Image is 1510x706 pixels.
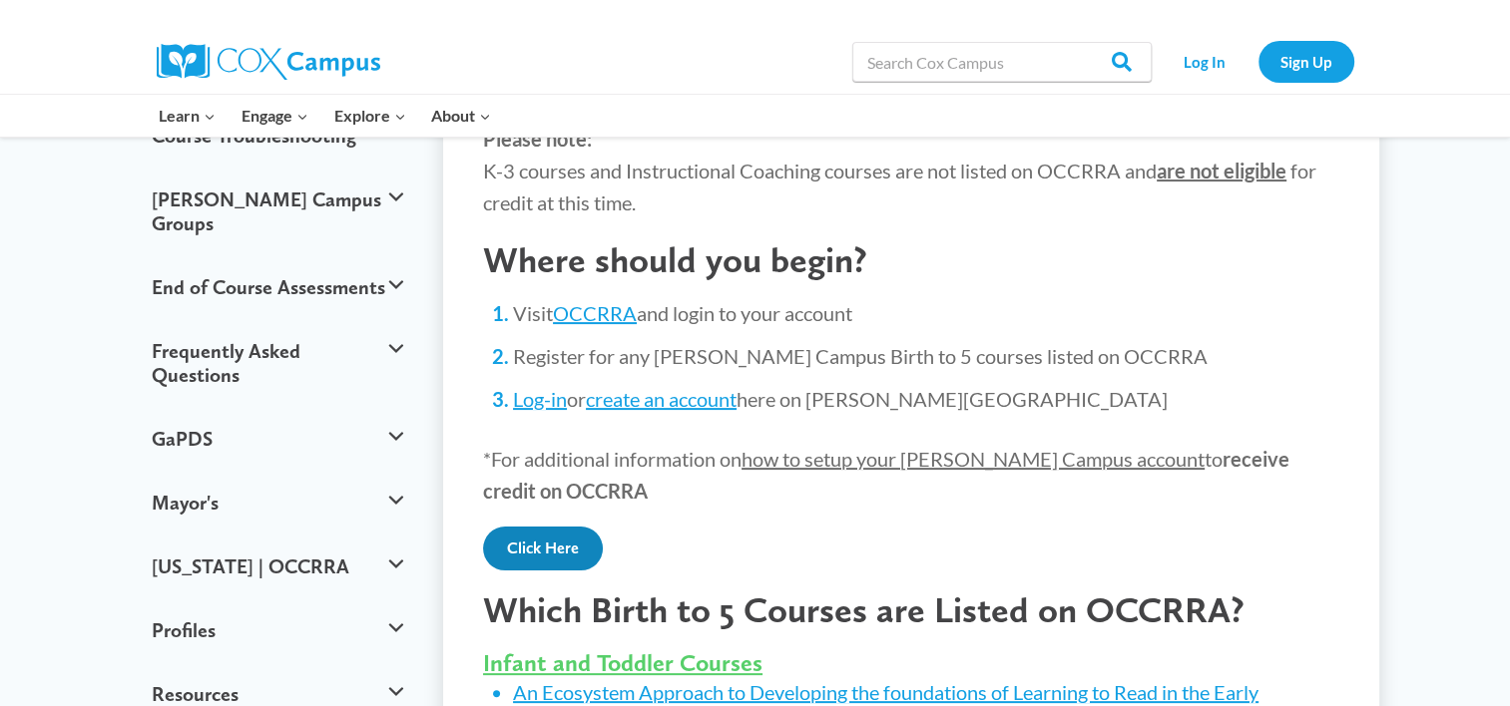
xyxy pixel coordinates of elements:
[483,648,762,677] span: Infant and Toddler Courses
[483,588,1339,631] h2: Which Birth to 5 Courses are Listed on OCCRRA?
[1162,41,1249,82] a: Log In
[142,255,414,319] button: End of Course Assessments
[513,342,1339,370] li: Register for any [PERSON_NAME] Campus Birth to 5 courses listed on OCCRRA
[142,471,414,534] button: Mayor's
[483,447,1289,503] strong: receive credit on OCCRRA
[142,319,414,407] button: Frequently Asked Questions
[742,447,1205,471] span: how to setup your [PERSON_NAME] Campus account
[1258,41,1354,82] a: Sign Up
[553,301,637,325] a: OCCRRA
[513,387,567,411] a: Log-in
[586,387,737,411] a: create an account
[483,59,1339,218] p: [PERSON_NAME][GEOGRAPHIC_DATA] are the . K-3 courses and Instructional Coaching courses are not l...
[142,598,414,662] button: Profiles
[147,95,504,137] nav: Primary Navigation
[483,443,1339,507] p: *For additional information on to
[157,44,380,80] img: Cox Campus
[513,385,1339,413] li: or here on [PERSON_NAME][GEOGRAPHIC_DATA]
[229,95,321,137] button: Child menu of Engage
[142,407,414,471] button: GaPDS
[483,238,1339,281] h2: Where should you begin?
[418,95,504,137] button: Child menu of About
[483,127,592,151] strong: Please note:
[321,95,419,137] button: Child menu of Explore
[1157,159,1286,182] strong: are not eligible
[142,168,414,255] button: [PERSON_NAME] Campus Groups
[483,527,603,570] a: Click Here
[147,95,230,137] button: Child menu of Learn
[513,299,1339,327] li: Visit and login to your account
[852,42,1152,82] input: Search Cox Campus
[142,534,414,598] button: [US_STATE] | OCCRRA
[1162,41,1354,82] nav: Secondary Navigation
